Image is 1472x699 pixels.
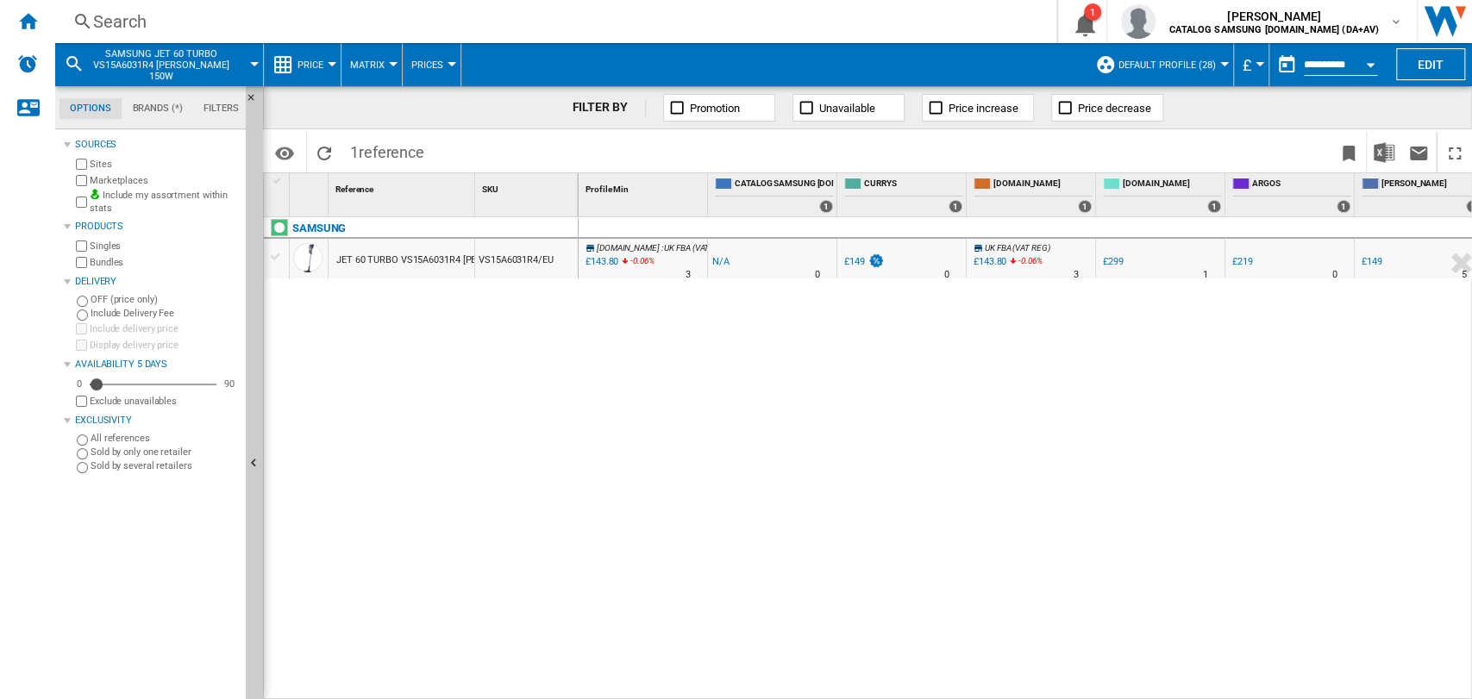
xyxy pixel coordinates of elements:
[949,102,1018,115] span: Price increase
[1099,173,1225,216] div: [DOMAIN_NAME] 1 offers sold by AO.COM
[77,462,88,473] input: Sold by several retailers
[1078,200,1092,213] div: 1 offers sold by AMAZON.CO.UK
[77,448,88,459] input: Sold by only one retailer
[712,253,730,271] div: N/A
[91,293,239,306] label: OFF (price only)
[479,173,578,200] div: Sort None
[819,200,833,213] div: 1 offers sold by CATALOG SAMSUNG UK.IE (DA+AV)
[220,378,239,390] div: 90
[75,138,239,152] div: Sources
[1396,48,1465,80] button: Edit
[267,137,302,168] button: Options
[411,43,452,86] div: Prices
[1230,253,1253,271] div: £219
[661,243,730,253] span: : UK FBA (VAT REG)
[711,173,836,216] div: CATALOG SAMSUNG [DOMAIN_NAME] (DA+AV) 1 offers sold by CATALOG SAMSUNG UK.IE (DA+AV)
[307,132,341,172] button: Reload
[91,48,230,82] span: SAMSUNG JET 60 TURBO VS15A6031R4 TEAL VIOLET 150W
[90,395,239,408] label: Exclude unavailables
[90,339,239,352] label: Display delivery price
[17,53,38,74] img: alerts-logo.svg
[90,240,239,253] label: Singles
[350,43,393,86] button: Matrix
[735,178,833,192] span: CATALOG SAMSUNG [DOMAIN_NAME] (DA+AV)
[411,59,443,71] span: Prices
[792,94,905,122] button: Unavailable
[1367,132,1401,172] button: Download in Excel
[122,98,193,119] md-tab-item: Brands (*)
[1359,253,1382,271] div: £149
[91,432,239,445] label: All references
[91,446,239,459] label: Sold by only one retailer
[583,253,618,271] div: Last updated : Monday, 18 August 2025 05:13
[76,240,87,252] input: Singles
[76,175,87,186] input: Marketplaces
[844,256,865,267] div: £149
[479,173,578,200] div: SKU Sort None
[75,414,239,428] div: Exclusivity
[335,184,373,194] span: Reference
[1243,43,1260,86] button: £
[582,173,707,200] div: Sort None
[90,158,239,171] label: Sites
[1462,266,1467,284] div: Delivery Time : 5 days
[293,173,328,200] div: Sort None
[586,184,629,194] span: Profile Min
[1074,266,1079,284] div: Delivery Time : 3 days
[90,174,239,187] label: Marketplaces
[922,94,1034,122] button: Price increase
[993,178,1092,192] span: [DOMAIN_NAME]
[475,239,578,278] div: VS15A6031R4/EU
[1229,173,1354,216] div: ARGOS 1 offers sold by ARGOS
[1355,47,1386,78] button: Open calendar
[77,434,88,446] input: All references
[193,98,249,119] md-tab-item: Filters
[1207,200,1221,213] div: 1 offers sold by AO.COM
[815,266,820,284] div: Delivery Time : 0 day
[1118,43,1225,86] button: Default profile (28)
[629,253,639,274] i: %
[350,59,385,71] span: Matrix
[971,253,1006,271] div: £143.80
[842,253,885,271] div: £149
[597,243,660,253] span: [DOMAIN_NAME]
[91,307,239,320] label: Include Delivery Fee
[1234,43,1269,86] md-menu: Currency
[1018,256,1037,265] span: -0.06
[1169,24,1379,35] b: CATALOG SAMSUNG [DOMAIN_NAME] (DA+AV)
[64,43,254,86] div: SAMSUNG JET 60 TURBO VS15A6031R4 [PERSON_NAME] 150W
[332,173,474,200] div: Sort None
[90,322,239,335] label: Include delivery price
[1078,102,1151,115] span: Price decrease
[630,256,648,265] span: -0.06
[341,132,433,168] span: 1
[1243,56,1251,74] span: £
[272,43,332,86] div: Price
[90,189,239,215] label: Include my assortment within stats
[76,323,87,334] input: Include delivery price
[1438,132,1472,172] button: Maximize
[77,296,88,307] input: OFF (price only)
[949,200,962,213] div: 1 offers sold by CURRYS
[75,275,239,289] div: Delivery
[1269,47,1304,82] button: md-calendar
[1051,94,1163,122] button: Price decrease
[1100,253,1124,271] div: £299
[1203,266,1208,284] div: Delivery Time : 1 day
[246,86,266,117] button: Hide
[91,459,239,472] label: Sold by several retailers
[1017,253,1027,274] i: %
[868,253,885,268] img: promotionV3.png
[1084,3,1101,21] div: 1
[582,173,707,200] div: Profile Min Sort None
[1123,178,1221,192] span: [DOMAIN_NAME]
[76,159,87,170] input: Sites
[76,191,87,213] input: Include my assortment within stats
[60,98,122,119] md-tab-item: Options
[944,266,949,284] div: Delivery Time : 0 day
[572,99,645,116] div: FILTER BY
[1332,266,1337,284] div: Delivery Time : 0 day
[985,243,1049,253] span: UK FBA (VAT REG)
